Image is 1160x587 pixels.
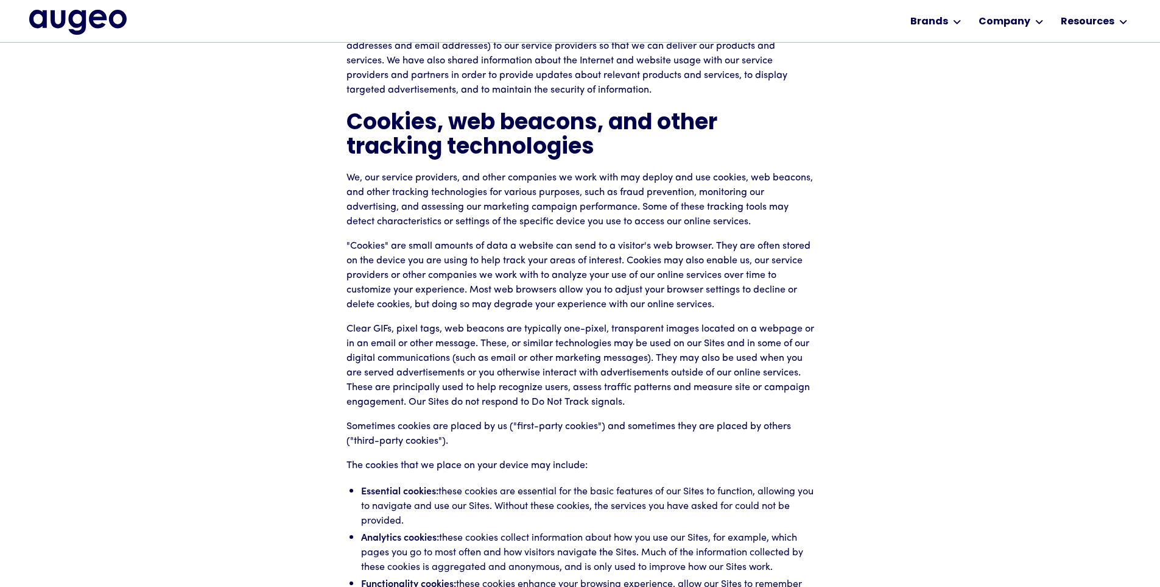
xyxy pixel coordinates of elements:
[29,10,127,34] img: Augeo's full logo in midnight blue.
[910,15,948,29] div: Brands
[346,24,814,98] p: In the past year, we have needed to disclose personal identifiers (such as names, phone numbers, ...
[346,458,814,473] p: The cookies that we place on your device may include:
[346,112,814,160] h4: Cookies, web beacons, and other tracking technologies
[1061,15,1114,29] div: Resources
[346,239,814,312] p: "Cookies" are small amounts of data a website can send to a visitor's web browser. They are often...
[361,529,814,573] li: these cookies collect information about how you use our Sites, for example, which pages you go to...
[979,15,1030,29] div: Company
[361,483,438,497] strong: Essential cookies:
[346,171,814,229] p: We, our service providers, and other companies we work with may deploy and use cookies, web beaco...
[346,322,814,410] p: Clear GIFs, pixel tags, web beacons are typically one-pixel, transparent images located on a webp...
[29,10,127,34] a: home
[361,530,439,543] strong: Analytics cookies:
[361,483,814,527] li: these cookies are essential for the basic features of our Sites to function, allowing you to navi...
[346,419,814,449] p: Sometimes cookies are placed by us ("first-party cookies") and sometimes they are placed by other...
